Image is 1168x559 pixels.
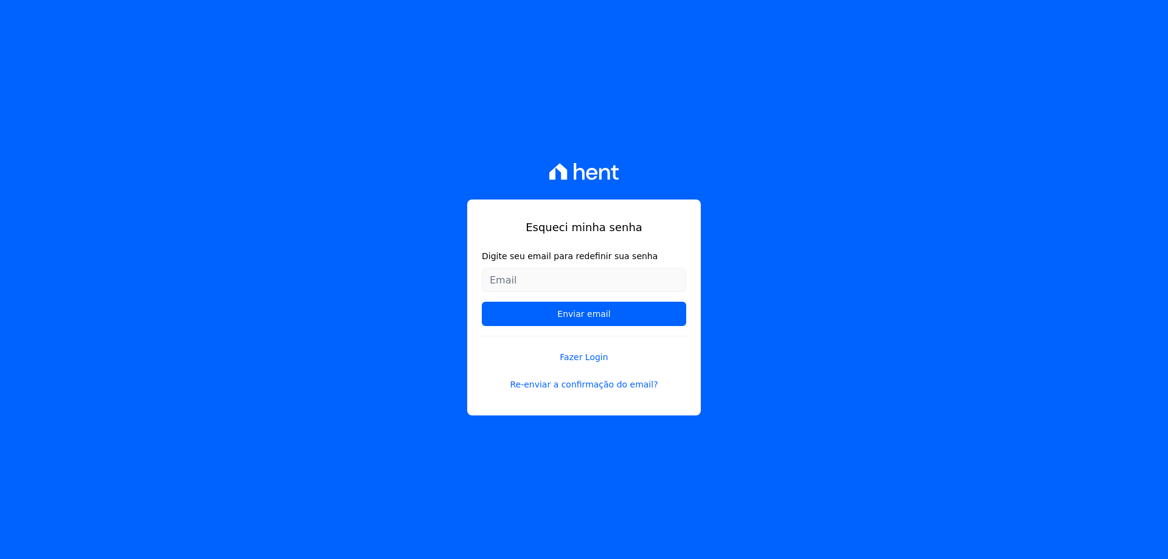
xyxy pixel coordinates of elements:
h1: Esqueci minha senha [482,219,686,235]
input: Email [482,268,686,292]
a: Re-enviar a confirmação do email? [482,378,686,391]
input: Enviar email [482,302,686,326]
label: Digite seu email para redefinir sua senha [482,250,686,263]
a: Fazer Login [482,336,686,364]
